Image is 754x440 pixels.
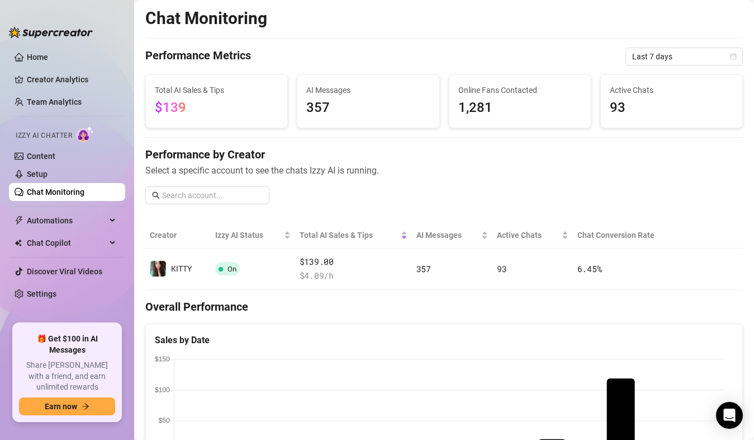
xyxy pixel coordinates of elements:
span: 1,281 [458,97,582,119]
a: Setup [27,170,48,179]
img: AI Chatter [77,126,94,142]
span: Izzy AI Status [215,229,282,241]
span: Automations [27,212,106,230]
span: Online Fans Contacted [458,84,582,96]
th: AI Messages [412,222,493,249]
a: Creator Analytics [27,71,116,88]
a: Settings [27,289,56,298]
h4: Performance Metrics [145,48,251,65]
span: Earn now [45,402,77,411]
span: Total AI Sales & Tips [155,84,278,96]
img: logo-BBDzfeDw.svg [9,27,93,38]
span: Active Chats [610,84,733,96]
span: 93 [497,263,506,274]
img: KITTY [150,261,166,277]
a: Team Analytics [27,97,82,106]
span: 357 [306,97,430,119]
span: calendar [730,53,737,60]
th: Total AI Sales & Tips [295,222,412,249]
span: search [152,191,160,199]
span: KITTY [171,264,192,273]
span: Share [PERSON_NAME] with a friend, and earn unlimited rewards [19,360,115,393]
span: $139 [155,100,186,115]
span: 357 [416,263,431,274]
th: Active Chats [492,222,572,249]
img: Chat Copilot [15,239,22,247]
span: Chat Copilot [27,234,106,252]
input: Search account... [162,189,263,202]
span: AI Messages [306,84,430,96]
a: Home [27,53,48,62]
button: Earn nowarrow-right [19,397,115,415]
span: 6.45 % [577,263,602,274]
th: Chat Conversion Rate [573,222,683,249]
span: AI Messages [416,229,480,241]
h4: Overall Performance [145,299,743,315]
div: Sales by Date [155,333,733,347]
h2: Chat Monitoring [145,8,267,29]
a: Chat Monitoring [27,188,84,196]
span: 93 [610,97,733,119]
h4: Performance by Creator [145,147,743,162]
th: Izzy AI Status [211,222,295,249]
a: Discover Viral Videos [27,267,102,276]
span: arrow-right [82,402,89,410]
span: Active Chats [497,229,559,241]
span: Total AI Sales & Tips [300,229,399,241]
span: Last 7 days [632,48,736,65]
span: $ 4.09 /h [300,269,407,283]
span: 🎁 Get $100 in AI Messages [19,334,115,355]
a: Content [27,152,55,161]
span: $139.00 [300,255,407,269]
span: Izzy AI Chatter [16,130,72,141]
span: On [227,265,236,273]
span: Select a specific account to see the chats Izzy AI is running. [145,163,743,177]
th: Creator [145,222,211,249]
span: thunderbolt [15,216,23,225]
div: Open Intercom Messenger [716,402,743,429]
